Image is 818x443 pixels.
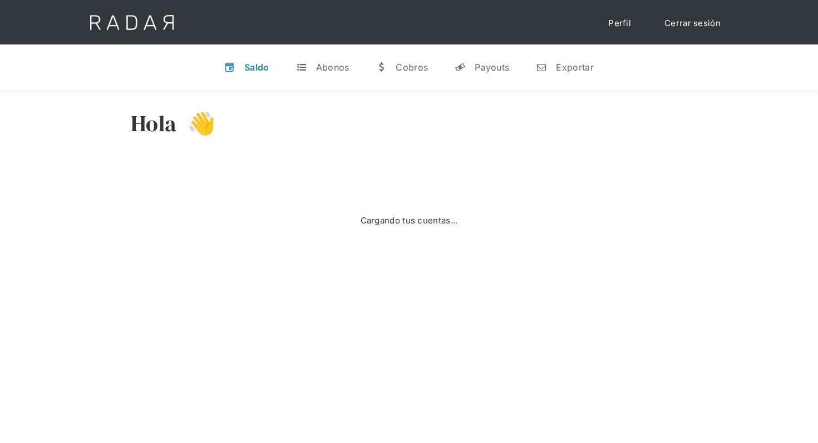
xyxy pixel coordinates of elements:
[224,62,235,73] div: v
[396,62,428,73] div: Cobros
[653,11,732,35] a: Cerrar sesión
[597,11,642,35] a: Perfil
[244,62,269,73] div: Saldo
[296,62,307,73] div: t
[455,62,466,73] div: y
[536,62,547,73] div: n
[376,62,387,73] div: w
[361,213,458,228] div: Cargando tus cuentas...
[316,62,349,73] div: Abonos
[131,109,176,137] h3: Hola
[176,109,215,137] h3: 👋
[556,62,593,73] div: Exportar
[475,62,509,73] div: Payouts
